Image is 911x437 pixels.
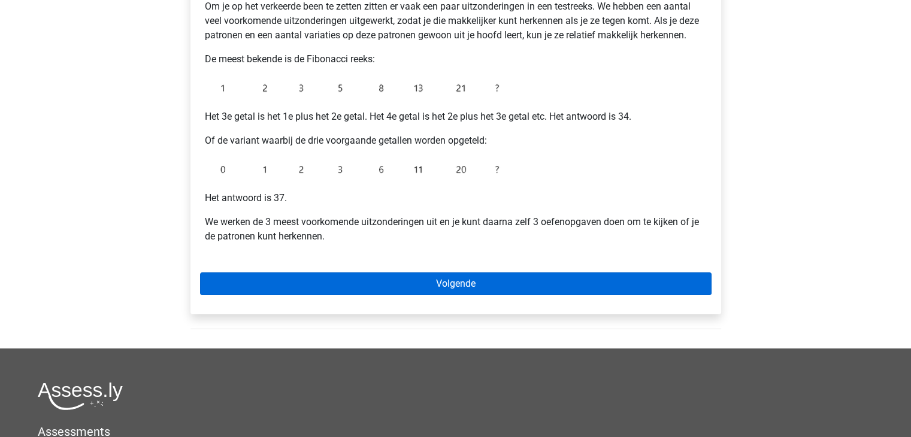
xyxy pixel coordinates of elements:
p: We werken de 3 meest voorkomende uitzonderingen uit en je kunt daarna zelf 3 oefenopgaven doen om... [205,215,707,244]
p: De meest bekende is de Fibonacci reeks: [205,52,707,66]
img: Exceptions_intro_2.png [205,157,504,181]
img: Exceptions_intro_1.png [205,76,504,100]
p: Het 3e getal is het 1e plus het 2e getal. Het 4e getal is het 2e plus het 3e getal etc. Het antwo... [205,110,707,124]
a: Volgende [200,272,712,295]
p: Het antwoord is 37. [205,191,707,205]
img: Assessly logo [38,382,123,410]
p: Of de variant waarbij de drie voorgaande getallen worden opgeteld: [205,133,707,148]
